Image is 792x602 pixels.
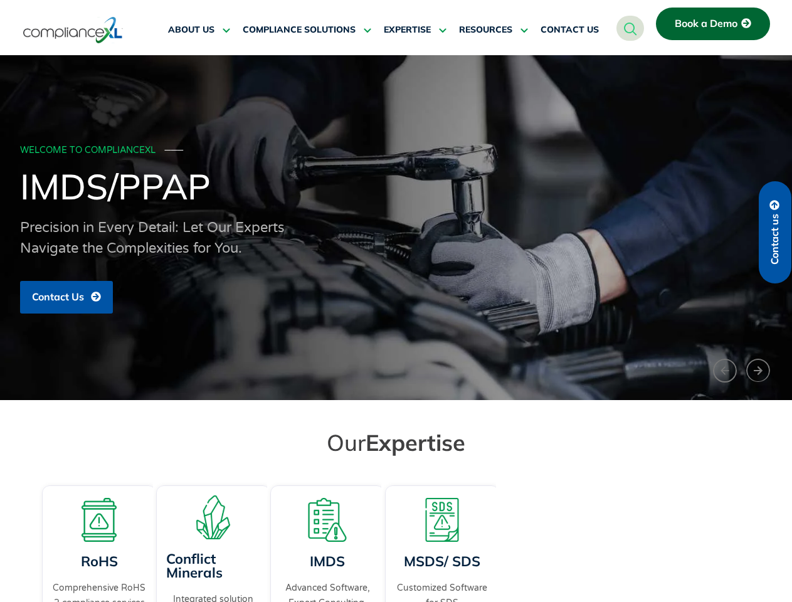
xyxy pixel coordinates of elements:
span: Contact Us [32,292,84,303]
img: A list board with a warning [305,498,349,542]
img: A warning board with SDS displaying [420,498,464,542]
h2: Our [45,428,747,457]
a: navsearch-button [616,16,644,41]
a: EXPERTISE [384,15,446,45]
a: COMPLIANCE SOLUTIONS [243,15,371,45]
a: Conflict Minerals [166,550,223,581]
span: ABOUT US [168,24,214,36]
span: ─── [165,145,184,156]
span: CONTACT US [541,24,599,36]
span: Contact us [769,214,781,265]
a: CONTACT US [541,15,599,45]
a: MSDS/ SDS [404,552,480,570]
a: ABOUT US [168,15,230,45]
span: Expertise [366,428,465,457]
a: RESOURCES [459,15,528,45]
h1: IMDS/PPAP [20,165,773,208]
img: A board with a warning sign [77,498,121,542]
a: IMDS [310,552,345,570]
a: Contact us [759,181,791,283]
span: RESOURCES [459,24,512,36]
a: Book a Demo [656,8,770,40]
a: RoHS [80,552,117,570]
div: WELCOME TO COMPLIANCEXL [20,145,769,156]
span: Book a Demo [675,18,737,29]
span: Precision in Every Detail: Let Our Experts Navigate the Complexities for You. [20,219,285,256]
a: Contact Us [20,281,113,314]
span: COMPLIANCE SOLUTIONS [243,24,356,36]
img: logo-one.svg [23,16,123,45]
img: A representation of minerals [191,495,235,539]
span: EXPERTISE [384,24,431,36]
